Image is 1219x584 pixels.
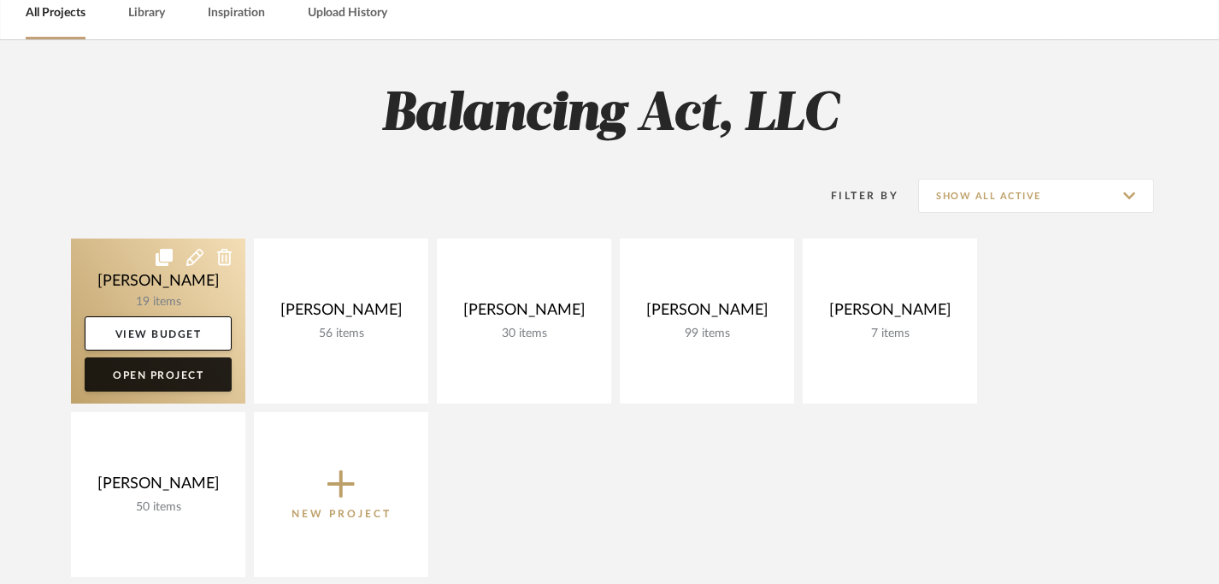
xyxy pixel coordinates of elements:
[26,2,85,25] a: All Projects
[85,475,232,500] div: [PERSON_NAME]
[450,301,598,327] div: [PERSON_NAME]
[816,301,963,327] div: [PERSON_NAME]
[816,327,963,341] div: 7 items
[809,187,898,204] div: Filter By
[268,301,415,327] div: [PERSON_NAME]
[254,412,428,577] button: New Project
[291,505,392,522] p: New Project
[450,327,598,341] div: 30 items
[308,2,387,25] a: Upload History
[128,2,165,25] a: Library
[268,327,415,341] div: 56 items
[85,500,232,515] div: 50 items
[85,357,232,392] a: Open Project
[633,327,780,341] div: 99 items
[85,316,232,351] a: View Budget
[633,301,780,327] div: [PERSON_NAME]
[208,2,265,25] a: Inspiration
